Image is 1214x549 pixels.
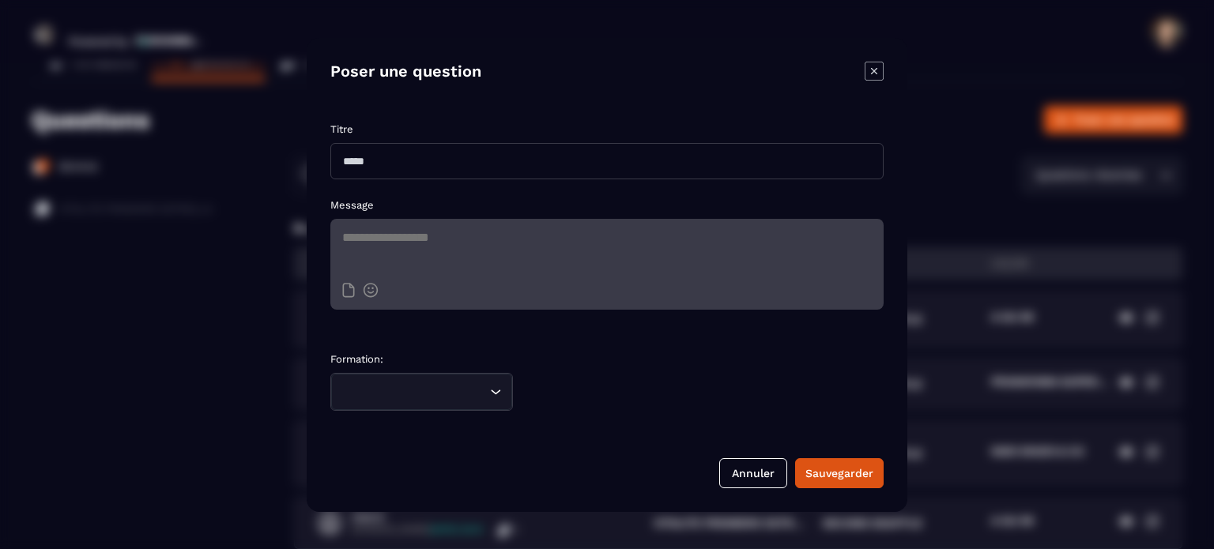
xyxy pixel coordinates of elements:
div: Sauvegarder [805,465,873,481]
input: Search for option [341,383,486,400]
p: Message [330,199,884,211]
button: Annuler [719,458,787,488]
p: Titre [330,123,884,135]
button: Sauvegarder [795,458,884,488]
p: Formation: [330,353,513,365]
div: Search for option [331,374,512,410]
h4: Poser une question [330,62,481,84]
